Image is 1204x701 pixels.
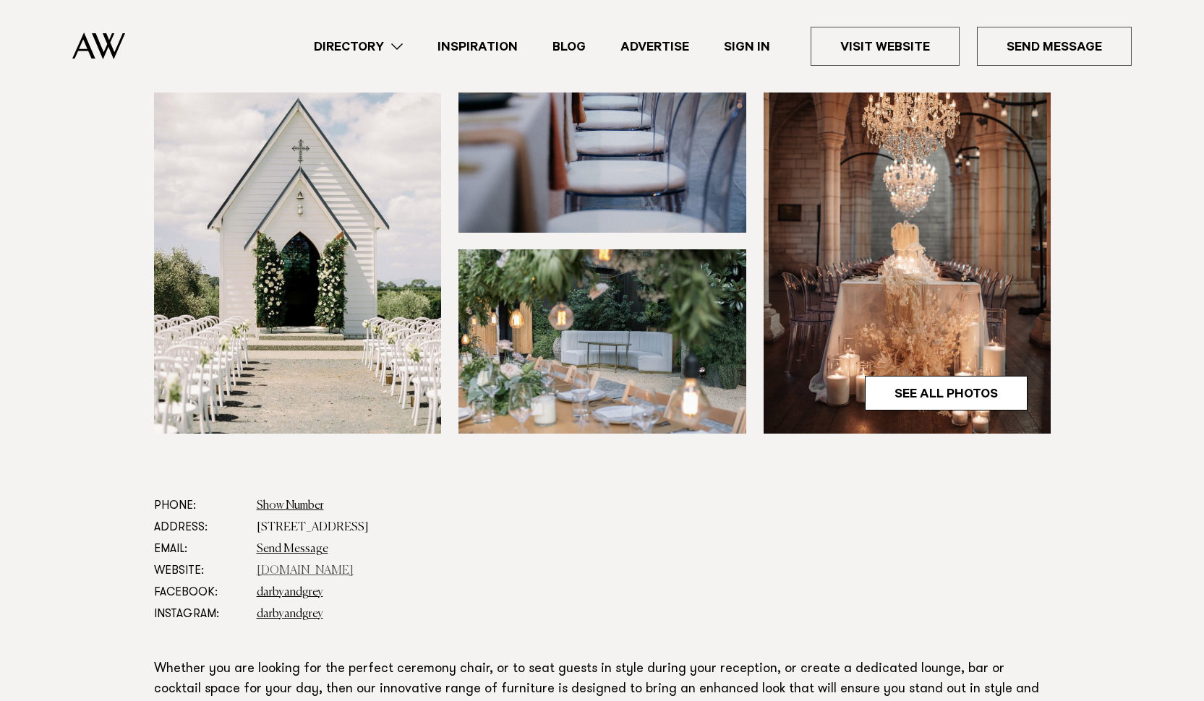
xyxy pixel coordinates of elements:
dt: Email: [154,538,245,560]
dt: Address: [154,517,245,538]
dt: Instagram: [154,603,245,625]
a: [DOMAIN_NAME] [257,565,354,577]
img: Auckland Weddings Logo [72,33,125,59]
a: See All Photos [865,376,1028,410]
a: Directory [296,37,420,56]
dd: [STREET_ADDRESS] [257,517,1051,538]
a: darbyandgrey [257,587,323,598]
a: Inspiration [420,37,535,56]
a: Advertise [603,37,706,56]
a: Sign In [706,37,787,56]
a: Send Message [257,543,328,555]
a: Show Number [257,500,324,512]
a: Visit Website [811,27,960,66]
a: Send Message [977,27,1132,66]
a: darbyandgrey [257,608,323,620]
a: Blog [535,37,603,56]
dt: Website: [154,560,245,582]
dt: Phone: [154,495,245,517]
dt: Facebook: [154,582,245,603]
